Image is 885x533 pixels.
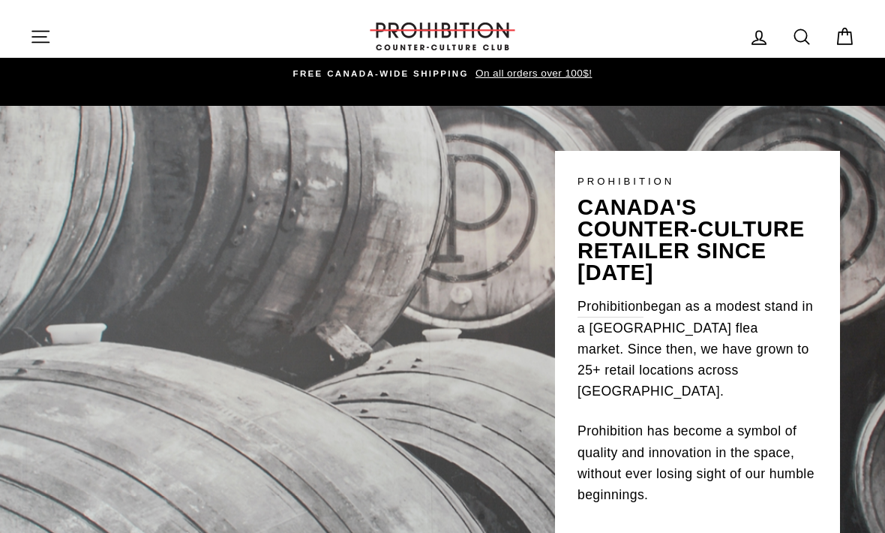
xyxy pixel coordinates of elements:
p: canada's counter-culture retailer since [DATE] [577,197,817,285]
p: PROHIBITION [577,173,817,189]
span: On all orders over 100$! [472,68,592,79]
p: began as a modest stand in a [GEOGRAPHIC_DATA] flea market. Since then, we have grown to 25+ reta... [577,296,817,402]
p: Prohibition has become a symbol of quality and innovation in the space, without ever losing sight... [577,420,817,505]
img: PROHIBITION COUNTER-CULTURE CLUB [367,23,517,50]
a: Prohibition [577,296,643,318]
span: FREE CANADA-WIDE SHIPPING [293,69,469,78]
a: FREE CANADA-WIDE SHIPPING On all orders over 100$! [34,65,851,82]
